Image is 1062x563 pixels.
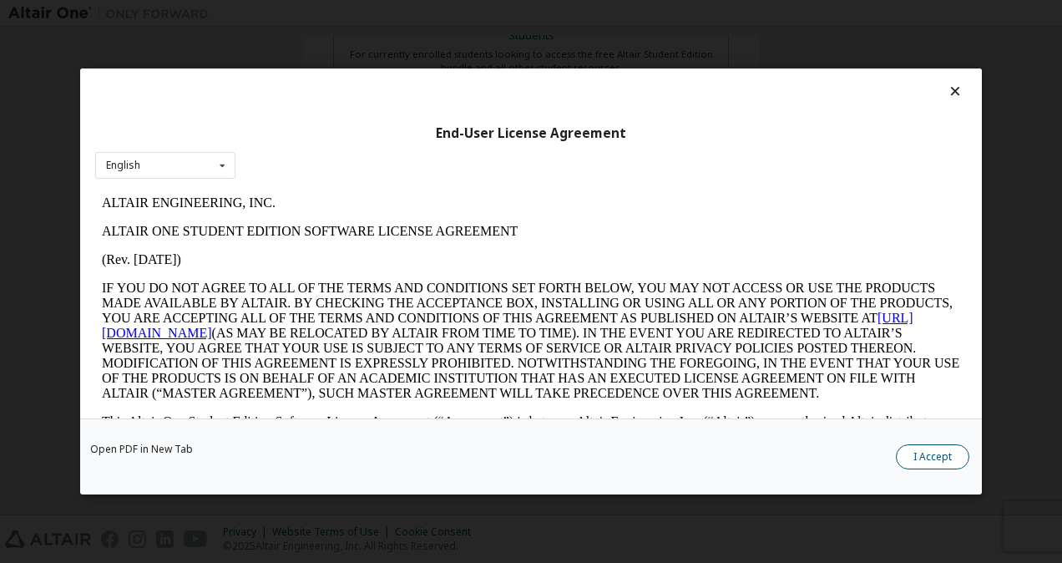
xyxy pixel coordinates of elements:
a: [URL][DOMAIN_NAME] [7,122,818,151]
div: English [106,160,140,170]
p: (Rev. [DATE]) [7,63,865,79]
p: ALTAIR ONE STUDENT EDITION SOFTWARE LICENSE AGREEMENT [7,35,865,50]
button: I Accept [896,444,969,469]
div: End-User License Agreement [95,125,967,142]
p: ALTAIR ENGINEERING, INC. [7,7,865,22]
p: IF YOU DO NOT AGREE TO ALL OF THE TERMS AND CONDITIONS SET FORTH BELOW, YOU MAY NOT ACCESS OR USE... [7,92,865,212]
p: This Altair One Student Edition Software License Agreement (“Agreement”) is between Altair Engine... [7,226,865,286]
a: Open PDF in New Tab [90,444,193,454]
